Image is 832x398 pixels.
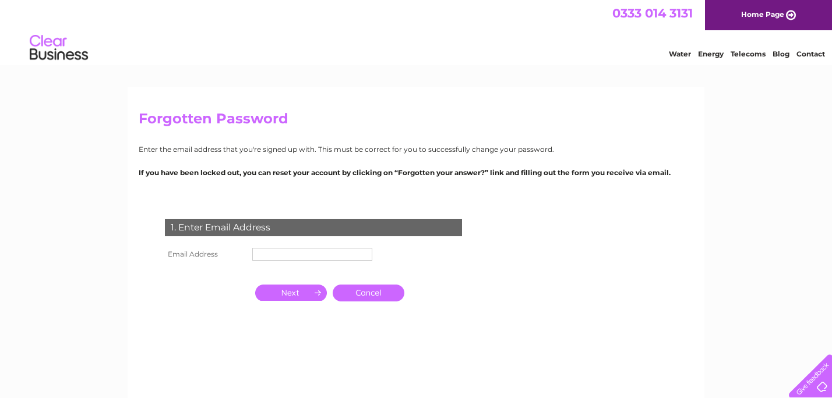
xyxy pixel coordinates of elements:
p: Enter the email address that you're signed up with. This must be correct for you to successfully ... [139,144,693,155]
div: Clear Business is a trading name of Verastar Limited (registered in [GEOGRAPHIC_DATA] No. 3667643... [142,6,692,56]
a: Blog [773,49,789,58]
div: 1. Enter Email Address [165,219,462,236]
h2: Forgotten Password [139,111,693,133]
a: Contact [796,49,825,58]
a: 0333 014 3131 [612,6,693,20]
img: logo.png [29,30,89,66]
a: Cancel [333,285,404,301]
th: Email Address [162,245,249,264]
a: Water [669,49,691,58]
a: Energy [698,49,724,58]
p: If you have been locked out, you can reset your account by clicking on “Forgotten your answer?” l... [139,167,693,178]
a: Telecoms [731,49,766,58]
